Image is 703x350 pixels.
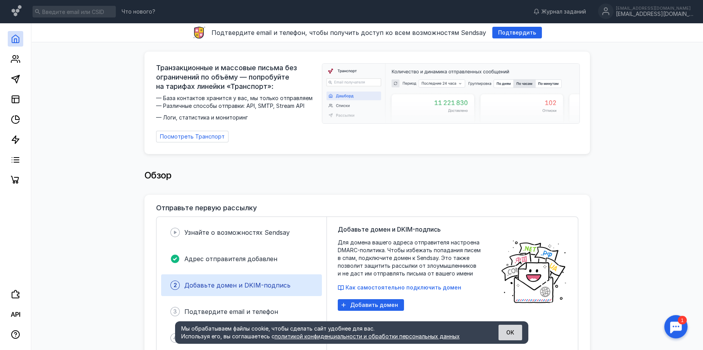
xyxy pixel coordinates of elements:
span: 4 [173,334,177,342]
span: — База контактов хранится у вас, мы только отправляем — Различные способы отправки: API, SMTP, St... [156,94,317,121]
div: Мы обрабатываем файлы cookie, чтобы сделать сайт удобнее для вас. Используя его, вы соглашаетесь c [181,325,480,340]
span: Что нового? [122,9,155,14]
span: Журнал заданий [541,8,586,16]
span: 3 [173,308,177,315]
a: политикой конфиденциальности и обработки персональных данных [275,333,460,340]
span: Подтвердите email и телефон [184,308,278,315]
input: Введите email или CSID [33,6,116,17]
div: [EMAIL_ADDRESS][DOMAIN_NAME] [616,6,693,10]
span: Транзакционные и массовые письма без ограничений по объёму — попробуйте на тарифах линейки «Транс... [156,63,317,91]
button: Подтвердить [492,27,542,38]
span: Адрес отправителя добавлен [184,255,277,263]
span: Узнайте о возможностях Sendsay [184,229,290,236]
button: ОК [498,325,522,340]
h3: Отправьте первую рассылку [156,204,257,212]
a: Что нового? [118,9,159,14]
span: Для домена вашего адреса отправителя настроена DMARC-политика. Чтобы избежать попадания писем в с... [338,239,493,277]
div: 1 [17,5,26,13]
img: poster [500,239,567,305]
span: Добавьте домен и DKIM-подпись [184,281,290,289]
span: Добавить домен [350,302,398,308]
span: Подтвердить [498,29,536,36]
span: Посмотреть Транспорт [160,133,225,140]
span: Обзор [144,170,172,181]
button: Добавить домен [338,299,404,311]
span: Как самостоятельно подключить домен [345,284,461,291]
div: [EMAIL_ADDRESS][DOMAIN_NAME] [616,11,693,17]
a: Журнал заданий [529,8,590,16]
button: Как самостоятельно подключить домен [338,284,461,291]
span: Добавьте домен и DKIM-подпись [338,225,441,234]
span: Подтвердите email и телефон, чтобы получить доступ ко всем возможностям Sendsay [211,29,486,36]
span: 2 [174,281,177,289]
img: dashboard-transport-banner [322,64,579,123]
a: Посмотреть Транспорт [156,131,229,142]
